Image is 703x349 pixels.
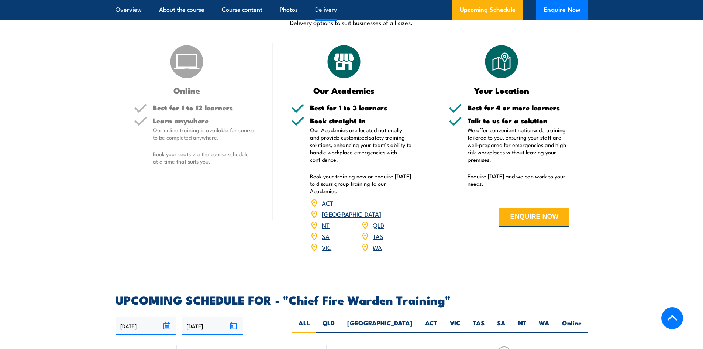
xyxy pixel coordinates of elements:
[322,220,330,229] a: NT
[322,232,330,240] a: SA
[467,319,491,333] label: TAS
[322,209,381,218] a: [GEOGRAPHIC_DATA]
[341,319,419,333] label: [GEOGRAPHIC_DATA]
[491,319,512,333] label: SA
[533,319,556,333] label: WA
[556,319,588,333] label: Online
[292,319,316,333] label: ALL
[444,319,467,333] label: VIC
[310,126,412,163] p: Our Academies are located nationally and provide customised safety training solutions, enhancing ...
[116,18,588,27] p: Delivery options to suit businesses of all sizes.
[322,243,331,252] a: VIC
[116,294,588,305] h2: UPCOMING SCHEDULE FOR - "Chief Fire Warden Training"
[153,150,255,165] p: Book your seats via the course schedule at a time that suits you.
[291,86,397,95] h3: Our Academies
[512,319,533,333] label: NT
[153,126,255,141] p: Our online training is available for course to be completed anywhere.
[134,86,240,95] h3: Online
[153,117,255,124] h5: Learn anywhere
[153,104,255,111] h5: Best for 1 to 12 learners
[116,317,176,335] input: From date
[373,243,382,252] a: WA
[468,104,569,111] h5: Best for 4 or more learners
[373,232,383,240] a: TAS
[419,319,444,333] label: ACT
[310,172,412,195] p: Book your training now or enquire [DATE] to discuss group training to our Academies
[316,319,341,333] label: QLD
[310,104,412,111] h5: Best for 1 to 3 learners
[322,198,333,207] a: ACT
[468,126,569,163] p: We offer convenient nationwide training tailored to you, ensuring your staff are well-prepared fo...
[468,172,569,187] p: Enquire [DATE] and we can work to your needs.
[182,317,243,335] input: To date
[310,117,412,124] h5: Book straight in
[468,117,569,124] h5: Talk to us for a solution
[449,86,555,95] h3: Your Location
[373,220,384,229] a: QLD
[499,208,569,227] button: ENQUIRE NOW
